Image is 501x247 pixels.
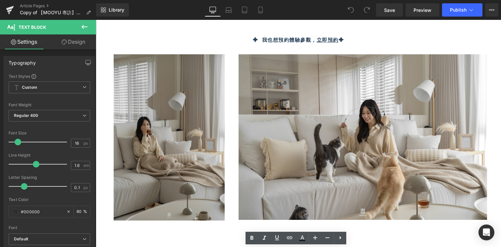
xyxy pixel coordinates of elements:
span: Publish [450,7,467,13]
span: px [83,185,89,190]
span: Copy of 【MOOYU 專訪】從小立志要擁有屬於自己的家｜[PERSON_NAME]：裝潢是「人生大事」，不要將就，要忠於自己的心！ [20,10,83,15]
div: Text Color [9,197,90,202]
div: % [74,206,90,218]
button: Redo [360,3,373,17]
a: Design [49,34,97,49]
a: Desktop [205,3,221,17]
span: Preview [414,7,431,14]
button: Publish [442,3,482,17]
div: Line Height [9,153,90,158]
a: 立即預約 [221,16,243,25]
a: Mobile [252,3,268,17]
button: More [485,3,498,17]
span: Library [109,7,124,13]
div: Font [9,225,90,230]
i: Default [14,236,28,242]
a: New Library [96,3,129,17]
div: Open Intercom Messenger [478,224,494,240]
span: Save [384,7,395,14]
div: Font Size [9,131,90,135]
span: em [83,163,89,168]
a: Tablet [237,3,252,17]
b: Custom [22,85,37,90]
b: Regular 400 [14,113,38,118]
a: Article Pages [20,3,96,9]
a: Preview [406,3,439,17]
button: Undo [344,3,358,17]
span: Text Block [19,25,46,30]
div: Text Styles [9,74,90,79]
strong: ✦ 我也想預約體驗參觀， ✦ [157,16,248,25]
input: Color [21,208,63,215]
span: px [83,141,89,145]
a: Laptop [221,3,237,17]
div: Typography [9,56,36,66]
div: Letter Spacing [9,175,90,180]
div: Font Weight [9,103,90,107]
